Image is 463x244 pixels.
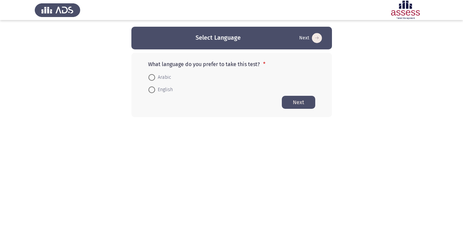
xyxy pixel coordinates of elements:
[148,61,315,67] p: What language do you prefer to take this test?
[196,34,241,42] h3: Select Language
[383,1,428,19] img: Assessment logo of ASSESS Focus Assessment (A+B) Ibn Sina
[155,73,171,81] span: Arabic
[155,86,173,94] span: English
[35,1,80,19] img: Assess Talent Management logo
[282,96,315,109] button: Start assessment
[297,33,324,43] button: Start assessment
